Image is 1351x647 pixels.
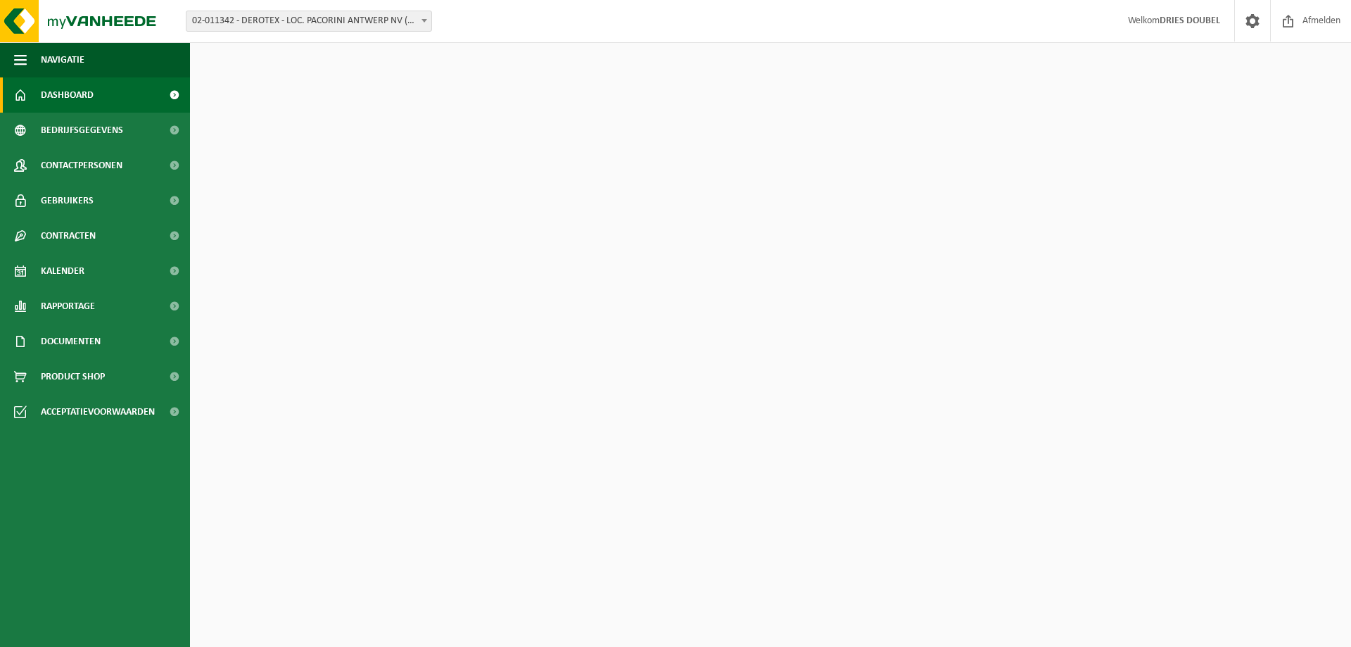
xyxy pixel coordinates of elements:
[41,394,155,429] span: Acceptatievoorwaarden
[41,324,101,359] span: Documenten
[41,359,105,394] span: Product Shop
[186,11,432,32] span: 02-011342 - DEROTEX - LOC. PACORINI ANTWERP NV (MULHOUSELAAN-NRD) - Antwerpen
[41,77,94,113] span: Dashboard
[41,113,123,148] span: Bedrijfsgegevens
[41,42,84,77] span: Navigatie
[41,148,122,183] span: Contactpersonen
[186,11,431,31] span: 02-011342 - DEROTEX - LOC. PACORINI ANTWERP NV (MULHOUSELAAN-NRD) - Antwerpen
[41,218,96,253] span: Contracten
[41,289,95,324] span: Rapportage
[41,253,84,289] span: Kalender
[1160,15,1220,26] strong: DRIES DOUBEL
[41,183,94,218] span: Gebruikers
